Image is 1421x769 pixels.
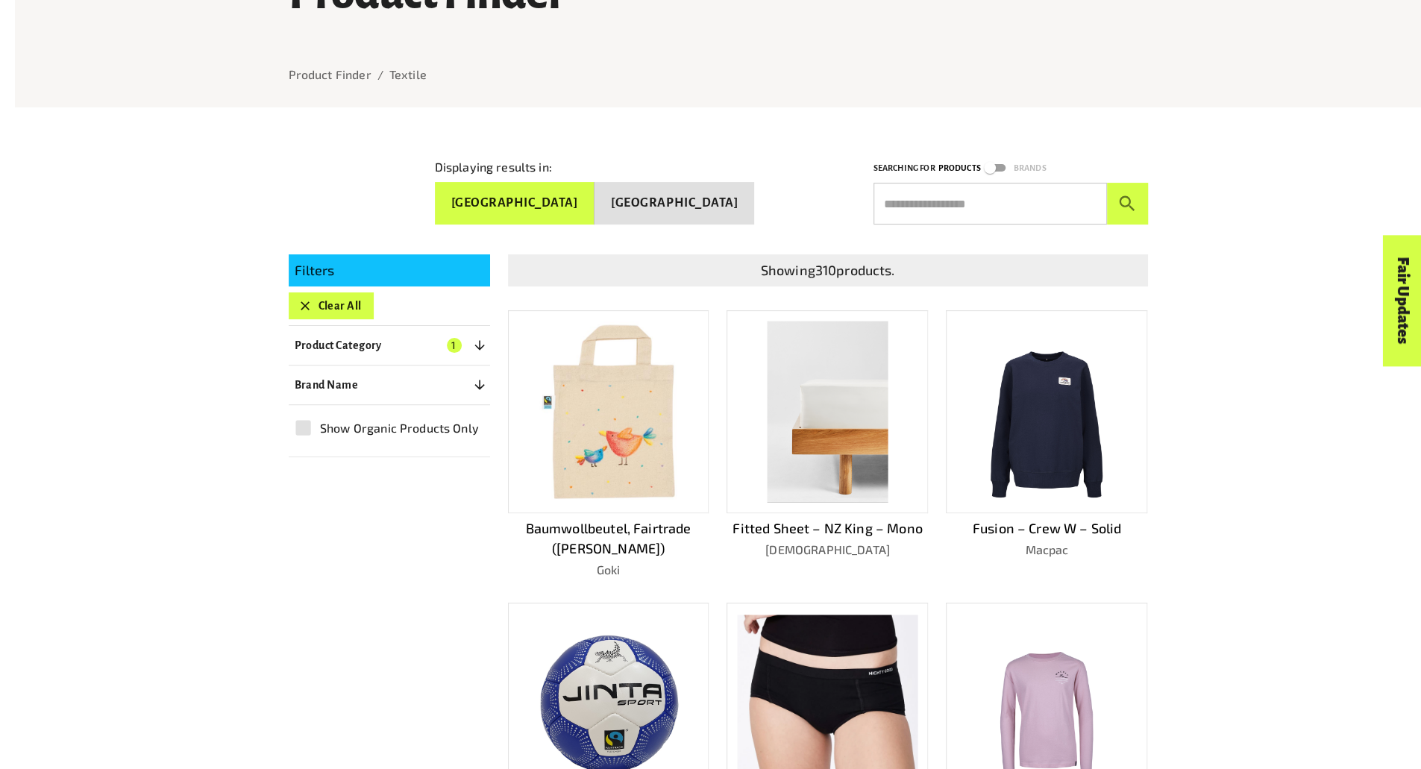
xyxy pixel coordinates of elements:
a: Baumwollbeutel, Fairtrade ([PERSON_NAME])Goki [508,310,709,579]
p: Displaying results in: [435,158,552,176]
p: Searching for [873,161,935,175]
button: Clear All [289,292,374,319]
a: Fusion – Crew W – SolidMacpac [946,310,1147,579]
p: Fusion – Crew W – Solid [946,518,1147,539]
p: Showing 310 products. [514,260,1142,280]
p: Fitted Sheet – NZ King – Mono [727,518,928,539]
span: 1 [447,338,462,353]
p: Baumwollbeutel, Fairtrade ([PERSON_NAME]) [508,518,709,559]
p: Products [938,161,980,175]
button: [GEOGRAPHIC_DATA] [595,182,754,225]
p: Brands [1014,161,1047,175]
p: Product Category [295,336,382,354]
p: [DEMOGRAPHIC_DATA] [727,541,928,559]
a: Fitted Sheet – NZ King – Mono[DEMOGRAPHIC_DATA] [727,310,928,579]
p: Brand Name [295,376,359,394]
span: Show Organic Products Only [320,419,479,437]
button: [GEOGRAPHIC_DATA] [435,182,595,225]
button: Brand Name [289,371,490,398]
p: Macpac [946,541,1147,559]
p: Goki [508,561,709,579]
p: Filters [295,260,484,280]
button: Product Category [289,332,490,359]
